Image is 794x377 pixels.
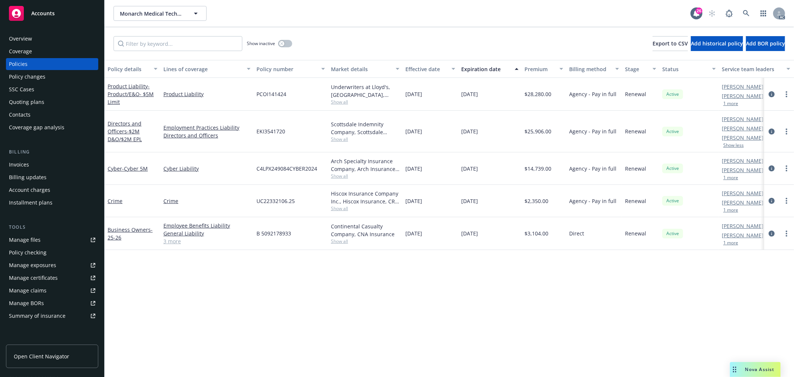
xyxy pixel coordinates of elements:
[722,115,763,123] a: [PERSON_NAME]
[625,197,646,205] span: Renewal
[6,3,98,24] a: Accounts
[9,171,47,183] div: Billing updates
[256,127,285,135] span: EKI3541720
[723,208,738,212] button: 1 more
[461,65,510,73] div: Expiration date
[625,127,646,135] span: Renewal
[9,71,45,83] div: Policy changes
[722,65,782,73] div: Service team leaders
[6,310,98,322] a: Summary of insurance
[461,127,478,135] span: [DATE]
[163,65,242,73] div: Lines of coverage
[782,229,791,238] a: more
[6,224,98,231] div: Tools
[9,184,50,196] div: Account charges
[331,65,391,73] div: Market details
[328,60,402,78] button: Market details
[665,197,680,204] span: Active
[6,337,98,344] div: Analytics hub
[665,230,680,237] span: Active
[6,45,98,57] a: Coverage
[722,222,763,230] a: [PERSON_NAME]
[9,109,31,121] div: Contacts
[6,285,98,297] a: Manage claims
[6,83,98,95] a: SSC Cases
[782,90,791,99] a: more
[163,132,251,139] a: Directors and Officers
[665,128,680,135] span: Active
[691,36,743,51] button: Add historical policy
[653,36,688,51] button: Export to CSV
[163,197,251,205] a: Crime
[163,90,251,98] a: Product Liability
[6,259,98,271] a: Manage exposures
[524,127,551,135] span: $25,906.00
[746,40,785,47] span: Add BOR policy
[6,171,98,183] a: Billing updates
[722,231,763,239] a: [PERSON_NAME]
[108,226,153,241] a: Business Owners
[256,165,317,172] span: C4LPX249084CYBER2024
[108,197,122,205] a: Crime
[9,197,52,209] div: Installment plans
[9,96,44,108] div: Quoting plans
[120,10,184,18] span: Monarch Medical Technologies, LLC
[782,164,791,173] a: more
[6,96,98,108] a: Quoting plans
[9,234,41,246] div: Manage files
[253,60,328,78] button: Policy number
[767,90,776,99] a: circleInformation
[524,229,548,237] span: $3,104.00
[461,165,478,172] span: [DATE]
[405,127,422,135] span: [DATE]
[782,196,791,205] a: more
[722,124,763,132] a: [PERSON_NAME]
[108,83,154,105] a: Product Liability
[653,40,688,47] span: Export to CSV
[9,285,47,297] div: Manage claims
[9,83,34,95] div: SSC Cases
[782,127,791,136] a: more
[6,247,98,259] a: Policy checking
[256,229,291,237] span: B 5092178933
[256,90,286,98] span: PCOI141424
[9,247,47,259] div: Policy checking
[461,90,478,98] span: [DATE]
[6,234,98,246] a: Manage files
[331,157,399,173] div: Arch Specialty Insurance Company, Arch Insurance Company, CRC Group
[723,175,738,180] button: 1 more
[9,45,32,57] div: Coverage
[569,229,584,237] span: Direct
[6,297,98,309] a: Manage BORs
[114,6,207,21] button: Monarch Medical Technologies, LLC
[722,83,763,91] a: [PERSON_NAME]
[9,33,32,45] div: Overview
[405,229,422,237] span: [DATE]
[6,58,98,70] a: Policies
[767,229,776,238] a: circleInformation
[163,229,251,237] a: General Liability
[331,120,399,136] div: Scottsdale Indemnity Company, Scottsdale Insurance Company (Nationwide), CRC Group
[160,60,253,78] button: Lines of coverage
[524,65,555,73] div: Premium
[722,92,763,100] a: [PERSON_NAME]
[405,90,422,98] span: [DATE]
[331,83,399,99] div: Underwriters at Lloyd's, [GEOGRAPHIC_DATA], [PERSON_NAME] of London, CRC Group
[331,238,399,244] span: Show all
[331,222,399,238] div: Continental Casualty Company, CNA Insurance
[756,6,771,21] a: Switch app
[722,157,763,165] a: [PERSON_NAME]
[9,310,66,322] div: Summary of insurance
[331,205,399,212] span: Show all
[722,6,737,21] a: Report a Bug
[108,120,142,143] a: Directors and Officers
[722,199,763,206] a: [PERSON_NAME]
[745,366,775,373] span: Nova Assist
[331,173,399,179] span: Show all
[722,134,763,142] a: [PERSON_NAME]
[105,60,160,78] button: Policy details
[524,197,548,205] span: $2,350.00
[719,60,793,78] button: Service team leaders
[402,60,458,78] button: Effective date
